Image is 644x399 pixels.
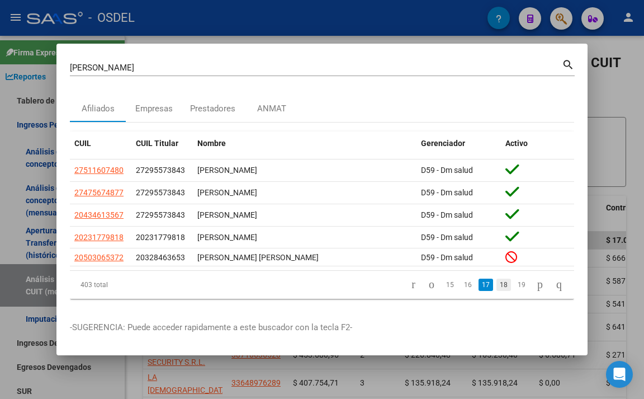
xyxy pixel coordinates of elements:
a: 15 [443,279,457,291]
datatable-header-cell: Gerenciador [416,132,501,156]
div: 403 total [70,271,169,299]
p: -SUGERENCIA: Puede acceder rapidamente a este buscador con la tecla F2- [70,321,574,334]
span: D59 - Dm salud [421,166,473,175]
span: 20503065372 [74,253,124,262]
div: [PERSON_NAME] [PERSON_NAME] [197,251,412,264]
div: [PERSON_NAME] [197,209,412,222]
a: go to first page [406,279,420,291]
span: 27295573843 [136,210,185,219]
span: D59 - Dm salud [421,210,473,219]
a: 19 [514,279,529,291]
span: 20328463653 [136,253,185,262]
li: page 16 [459,275,477,294]
div: Afiliados [82,102,115,115]
datatable-header-cell: CUIL [70,132,131,156]
div: Prestadores [190,102,235,115]
datatable-header-cell: Activo [501,132,574,156]
datatable-header-cell: CUIL Titular [131,132,193,156]
span: 27295573843 [136,166,185,175]
a: 16 [461,279,475,291]
span: CUIL Titular [136,139,178,148]
span: 27475674877 [74,188,124,197]
span: 20434613567 [74,210,124,219]
span: Nombre [197,139,226,148]
div: Empresas [135,102,173,115]
a: go to previous page [424,279,439,291]
div: [PERSON_NAME] [197,186,412,199]
div: [PERSON_NAME] [197,231,412,244]
a: 18 [496,279,511,291]
li: page 15 [441,275,459,294]
div: Open Intercom Messenger [606,361,633,388]
span: 20231779818 [74,233,124,242]
span: CUIL [74,139,91,148]
li: page 19 [513,275,531,294]
span: 27295573843 [136,188,185,197]
a: 17 [479,279,493,291]
mat-icon: search [562,57,575,71]
span: D59 - Dm salud [421,188,473,197]
li: page 17 [477,275,495,294]
span: 20231779818 [136,233,185,242]
span: 27511607480 [74,166,124,175]
a: go to last page [551,279,567,291]
span: D59 - Dm salud [421,233,473,242]
li: page 18 [495,275,513,294]
span: D59 - Dm salud [421,253,473,262]
span: Gerenciador [421,139,465,148]
datatable-header-cell: Nombre [193,132,416,156]
a: go to next page [532,279,548,291]
div: ANMAT [257,102,286,115]
span: Activo [505,139,528,148]
div: [PERSON_NAME] [197,164,412,177]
